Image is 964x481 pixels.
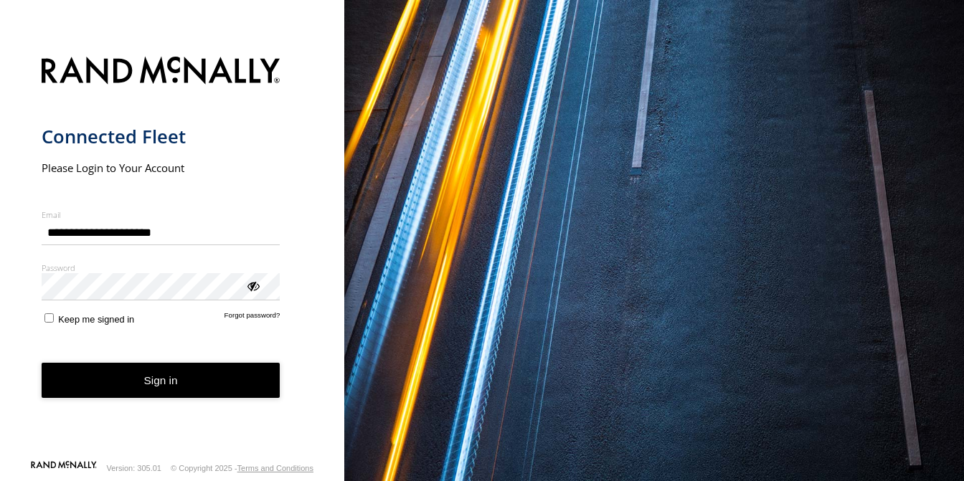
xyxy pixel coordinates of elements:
label: Password [42,262,280,273]
label: Email [42,209,280,220]
img: Rand McNally [42,54,280,90]
h2: Please Login to Your Account [42,161,280,175]
button: Sign in [42,363,280,398]
a: Terms and Conditions [237,464,313,472]
form: main [42,48,303,459]
span: Keep me signed in [58,314,134,325]
h1: Connected Fleet [42,125,280,148]
a: Visit our Website [31,461,97,475]
div: © Copyright 2025 - [171,464,313,472]
a: Forgot password? [225,311,280,325]
input: Keep me signed in [44,313,54,323]
div: Version: 305.01 [107,464,161,472]
div: ViewPassword [245,278,260,292]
